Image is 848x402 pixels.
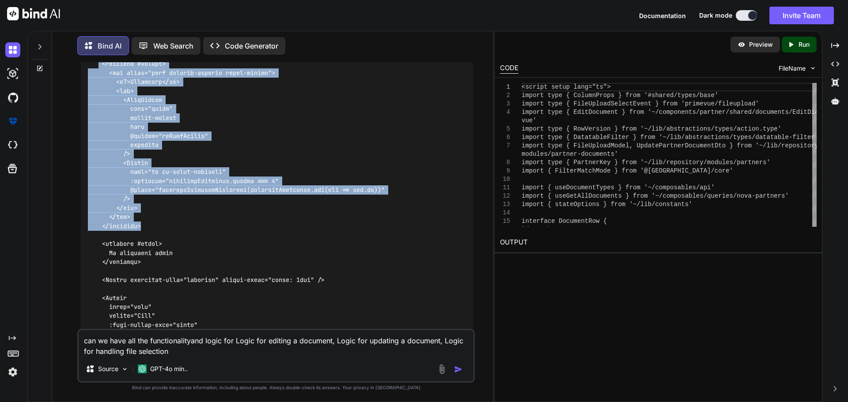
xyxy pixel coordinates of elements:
[500,200,510,209] div: 13
[5,114,20,129] img: premium
[500,108,510,116] div: 4
[749,40,773,49] p: Preview
[495,232,822,253] h2: OUTPUT
[522,83,611,90] span: <script setup lang="ts">
[522,92,707,99] span: import type { ColumnProps } from '#shared/types/ba
[809,64,817,72] img: chevron down
[500,225,510,234] div: 16
[500,100,510,108] div: 3
[500,167,510,175] div: 9
[769,7,834,24] button: Invite Team
[150,364,188,373] p: GPT-4o min..
[500,209,510,217] div: 14
[500,142,510,150] div: 7
[7,7,60,20] img: Bind AI
[5,138,20,153] img: cloudideIcon
[522,167,733,174] span: import { FilterMatchMode } from '@[GEOGRAPHIC_DATA]/core'
[522,218,607,225] span: interface DocumentRow {
[522,192,707,199] span: import { useGetAllDocuments } from '~/composables/
[500,91,510,100] div: 2
[707,92,718,99] span: se'
[77,384,475,391] p: Bind can provide inaccurate information, including about people. Always double-check its answers....
[500,125,510,133] div: 5
[707,134,837,141] span: ctions/types/datatable-filter.type'
[522,125,707,132] span: import type { RowVersion } from '~/lib/abstraction
[522,117,537,124] span: vue'
[522,150,618,158] span: modules/partner-documents'
[522,184,707,191] span: import { useDocumentTypes } from '~/composables/ap
[454,365,463,374] img: icon
[707,184,715,191] span: i'
[779,64,806,73] span: FileName
[522,159,707,166] span: import type { PartnerKey } from '~/lib/repository/
[522,142,707,149] span: import type { FileUploadModel, UpdatePartnerDocume
[500,83,510,91] div: 1
[707,192,789,199] span: queries/nova-partners'
[5,90,20,105] img: githubDark
[639,12,686,19] span: Documentation
[5,66,20,81] img: darkAi-studio
[225,41,278,51] p: Code Generator
[138,364,147,373] img: GPT-4o mini
[5,364,20,379] img: settings
[500,63,519,74] div: CODE
[639,11,686,20] button: Documentation
[153,41,193,51] p: Web Search
[98,41,121,51] p: Bind AI
[707,142,822,149] span: ntDto } from '~/lib/repository/
[707,159,770,166] span: modules/partners'
[500,184,510,192] div: 11
[500,133,510,142] div: 6
[707,125,781,132] span: s/types/action.type'
[500,158,510,167] div: 8
[500,175,510,184] div: 10
[522,100,707,107] span: import type { FileUploadSelectEvent } from 'primev
[5,42,20,57] img: darkChat
[522,201,692,208] span: import { stateOptions } from '~/lib/constants'
[522,109,707,116] span: import type { EditDocument } from '~/components/pa
[121,365,129,373] img: Pick Models
[707,109,833,116] span: rtner/shared/documents/EditDialog.
[699,11,732,20] span: Dark mode
[738,41,746,49] img: preview
[707,100,759,107] span: ue/fileupload'
[500,217,510,225] div: 15
[98,364,118,373] p: Source
[799,40,810,49] p: Run
[500,192,510,200] div: 12
[79,330,473,357] textarea: can we have all the functionalityand logic for Logic for editing a document, Logic for updating a...
[437,364,447,374] img: attachment
[522,226,559,233] span: id: number
[522,134,707,141] span: import type { DatatableFilter } from '~/lib/abstra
